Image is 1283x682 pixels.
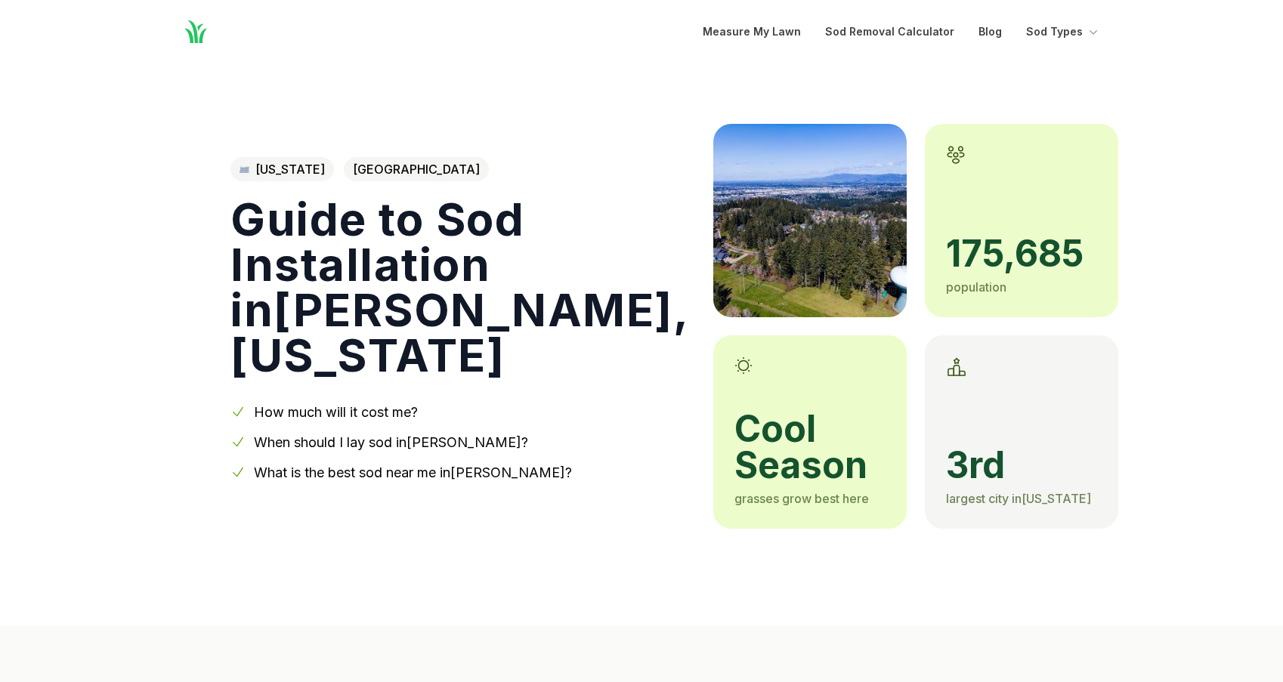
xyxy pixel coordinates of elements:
a: What is the best sod near me in[PERSON_NAME]? [254,464,572,480]
img: Oregon state outline [240,166,249,174]
a: Sod Removal Calculator [825,23,954,41]
span: population [946,279,1006,295]
h1: Guide to Sod Installation in [PERSON_NAME] , [US_STATE] [230,196,689,378]
span: [GEOGRAPHIC_DATA] [344,157,489,181]
img: A picture of Eugene [713,124,907,317]
button: Sod Types [1026,23,1101,41]
span: 3rd [946,447,1097,483]
span: largest city in [US_STATE] [946,491,1091,506]
span: grasses grow best here [734,491,869,506]
a: [US_STATE] [230,157,334,181]
a: Measure My Lawn [703,23,801,41]
a: How much will it cost me? [254,404,418,420]
a: When should I lay sod in[PERSON_NAME]? [254,434,528,450]
span: 175,685 [946,236,1097,272]
span: cool season [734,411,886,483]
a: Blog [978,23,1002,41]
